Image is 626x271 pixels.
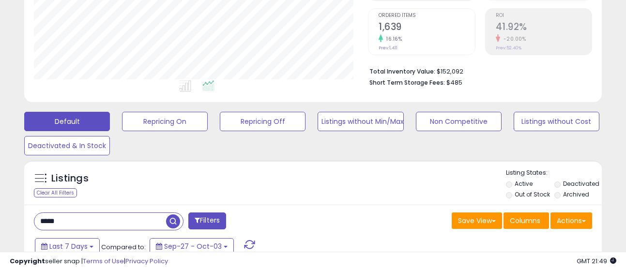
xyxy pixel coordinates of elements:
[577,256,616,266] span: 2025-10-11 21:49 GMT
[164,241,222,251] span: Sep-27 - Oct-03
[125,256,168,266] a: Privacy Policy
[550,212,592,229] button: Actions
[24,136,110,155] button: Deactivated & In Stock
[188,212,226,229] button: Filters
[416,112,502,131] button: Non Competitive
[383,35,402,43] small: 16.16%
[379,45,397,51] small: Prev: 1,411
[510,216,540,226] span: Columns
[10,256,45,266] strong: Copyright
[150,238,234,255] button: Sep-27 - Oct-03
[515,190,550,198] label: Out of Stock
[496,21,592,34] h2: 41.92%
[514,112,599,131] button: Listings without Cost
[10,257,168,266] div: seller snap | |
[504,212,549,229] button: Columns
[369,78,445,87] b: Short Term Storage Fees:
[379,13,474,18] span: Ordered Items
[83,256,124,266] a: Terms of Use
[318,112,403,131] button: Listings without Min/Max
[369,67,435,75] b: Total Inventory Value:
[49,241,88,251] span: Last 7 Days
[452,212,502,229] button: Save View
[51,172,89,185] h5: Listings
[496,13,592,18] span: ROI
[563,180,599,188] label: Deactivated
[515,180,533,188] label: Active
[379,21,474,34] h2: 1,639
[496,45,521,51] small: Prev: 52.40%
[369,65,585,76] li: $152,092
[122,112,208,131] button: Repricing On
[101,242,146,252] span: Compared to:
[500,35,526,43] small: -20.00%
[34,188,77,197] div: Clear All Filters
[24,112,110,131] button: Default
[446,78,462,87] span: $485
[220,112,305,131] button: Repricing Off
[506,168,602,178] p: Listing States:
[563,190,589,198] label: Archived
[35,238,100,255] button: Last 7 Days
